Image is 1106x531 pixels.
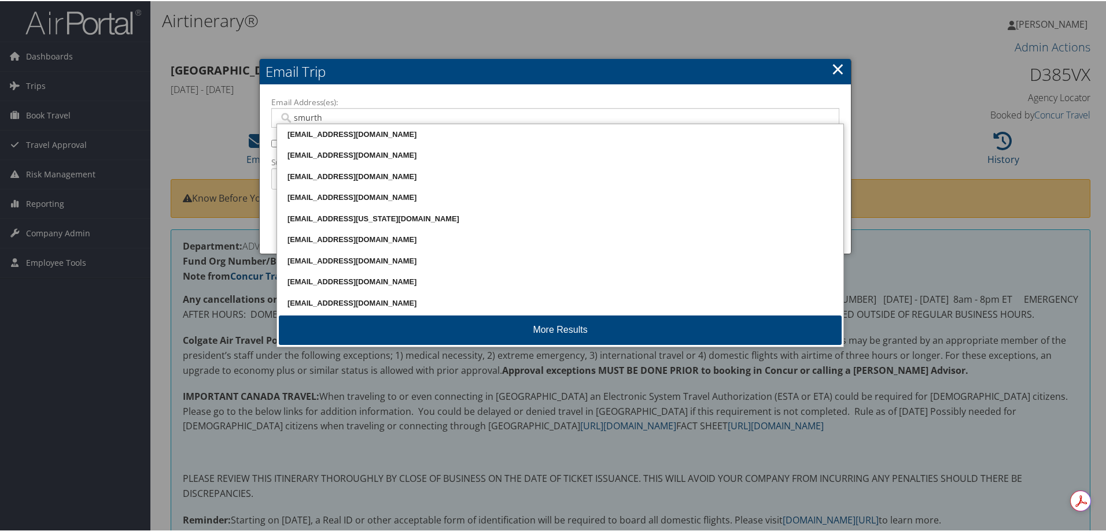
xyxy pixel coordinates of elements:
div: [EMAIL_ADDRESS][DOMAIN_NAME] [279,254,842,266]
div: [EMAIL_ADDRESS][DOMAIN_NAME] [279,148,842,160]
button: More Results [279,314,842,344]
h2: Email Trip [260,58,851,83]
a: × [831,56,845,79]
input: Email address (Separate multiple email addresses with commas) [279,111,831,122]
div: [EMAIL_ADDRESS][DOMAIN_NAME] [279,233,842,244]
div: [EMAIL_ADDRESS][DOMAIN_NAME] [279,275,842,287]
div: [EMAIL_ADDRESS][US_STATE][DOMAIN_NAME] [279,212,842,224]
label: Subject: [271,155,839,167]
div: [EMAIL_ADDRESS][DOMAIN_NAME] [279,191,842,202]
div: [EMAIL_ADDRESS][DOMAIN_NAME] [279,296,842,308]
div: [EMAIL_ADDRESS][DOMAIN_NAME] [279,128,842,139]
input: Add a short subject for the email [271,167,839,188]
label: Email Address(es): [271,95,839,107]
div: [EMAIL_ADDRESS][DOMAIN_NAME] [279,170,842,181]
